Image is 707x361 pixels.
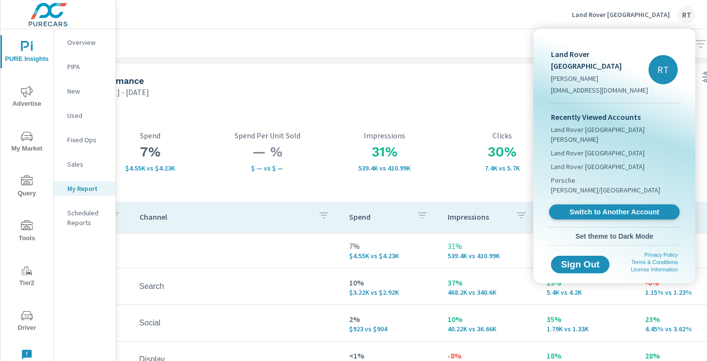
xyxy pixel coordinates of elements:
div: RT [648,55,678,84]
span: Land Rover [GEOGRAPHIC_DATA] [551,162,645,171]
span: Porsche [PERSON_NAME]/[GEOGRAPHIC_DATA] [551,175,678,195]
a: Privacy Policy [645,252,678,258]
a: Terms & Conditions [631,259,678,265]
span: Land Rover [GEOGRAPHIC_DATA][PERSON_NAME] [551,125,678,144]
span: Set theme to Dark Mode [551,232,678,241]
button: Set theme to Dark Mode [547,228,682,245]
span: Sign Out [559,260,602,269]
button: Sign Out [551,256,609,273]
a: Switch to Another Account [549,205,680,220]
span: Switch to Another Account [554,208,674,217]
p: Recently Viewed Accounts [551,111,678,123]
p: [PERSON_NAME] [551,74,648,83]
p: [EMAIL_ADDRESS][DOMAIN_NAME] [551,85,648,95]
span: Land Rover [GEOGRAPHIC_DATA] [551,148,645,158]
a: License Information [631,266,678,272]
p: Land Rover [GEOGRAPHIC_DATA] [551,48,648,72]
